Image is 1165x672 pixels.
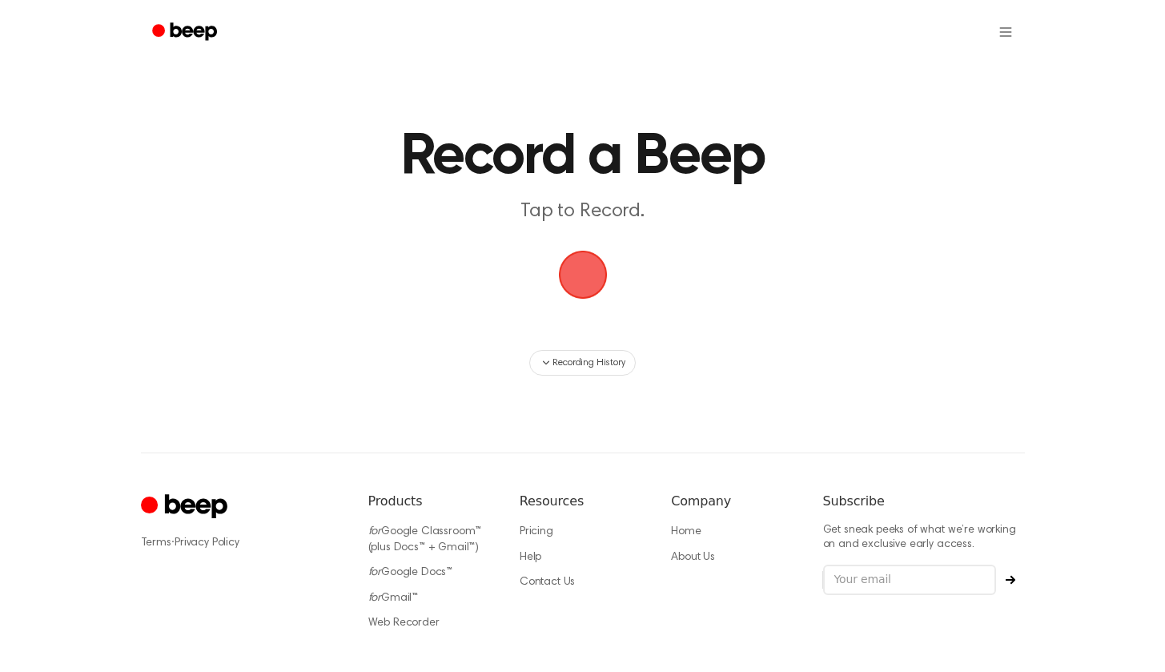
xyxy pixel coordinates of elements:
[520,552,541,563] a: Help
[275,199,890,225] p: Tap to Record.
[520,492,645,511] h6: Resources
[520,526,553,537] a: Pricing
[368,593,419,604] a: forGmail™
[368,492,494,511] h6: Products
[823,524,1025,552] p: Get sneak peeks of what we’re working on and exclusive early access.
[141,492,231,523] a: Cruip
[175,537,239,549] a: Privacy Policy
[368,567,453,578] a: forGoogle Docs™
[559,251,607,299] img: Beep Logo
[996,575,1025,585] button: Subscribe
[141,17,231,48] a: Beep
[368,526,482,553] a: forGoogle Classroom™ (plus Docs™ + Gmail™)
[671,526,701,537] a: Home
[552,356,625,370] span: Recording History
[368,593,382,604] i: for
[529,350,635,376] button: Recording History
[671,552,715,563] a: About Us
[823,492,1025,511] h6: Subscribe
[520,577,575,588] a: Contact Us
[368,618,440,629] a: Web Recorder
[141,535,343,551] div: ·
[141,537,171,549] a: Terms
[173,128,992,186] h1: Record a Beep
[671,492,797,511] h6: Company
[368,526,382,537] i: for
[823,565,996,595] input: Your email
[368,567,382,578] i: for
[986,13,1025,51] button: Open menu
